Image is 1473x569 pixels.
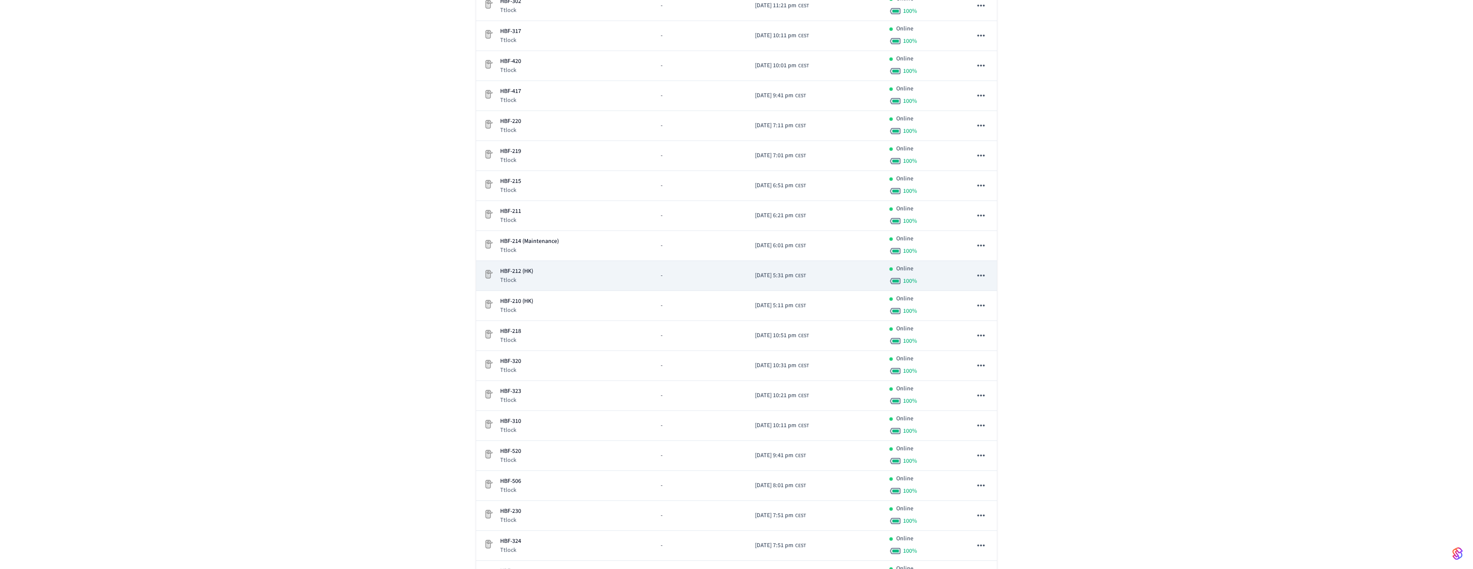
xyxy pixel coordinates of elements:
[755,301,793,310] span: [DATE] 5:11 pm
[798,32,809,40] span: CEST
[755,181,806,190] div: Europe/Budapest
[661,331,662,340] span: -
[483,269,493,279] img: Placeholder Lock Image
[795,92,806,100] span: CEST
[896,534,913,543] p: Online
[755,481,806,490] div: Europe/Budapest
[903,427,917,435] span: 100 %
[755,451,793,460] span: [DATE] 9:41 pm
[500,237,559,246] p: HBF-214 (Maintenance)
[896,444,913,453] p: Online
[896,324,913,333] p: Online
[500,417,521,426] p: HBF-310
[755,421,809,430] div: Europe/Budapest
[903,277,917,285] span: 100 %
[755,511,793,520] span: [DATE] 7:51 pm
[661,511,662,520] span: -
[661,361,662,370] span: -
[903,337,917,345] span: 100 %
[755,1,809,10] div: Europe/Budapest
[798,62,809,70] span: CEST
[500,507,521,516] p: HBF-230
[795,242,806,250] span: CEST
[500,36,521,45] p: Ttlock
[755,511,806,520] div: Europe/Budapest
[483,89,493,99] img: Placeholder Lock Image
[500,66,521,75] p: Ttlock
[896,24,913,33] p: Online
[798,2,809,10] span: CEST
[755,61,809,70] div: Europe/Budapest
[661,1,662,10] span: -
[903,187,917,195] span: 100 %
[483,539,493,549] img: Placeholder Lock Image
[896,414,913,423] p: Online
[903,217,917,225] span: 100 %
[755,541,793,550] span: [DATE] 7:51 pm
[483,509,493,519] img: Placeholder Lock Image
[755,391,796,400] span: [DATE] 10:21 pm
[755,331,796,340] span: [DATE] 10:51 pm
[795,302,806,310] span: CEST
[755,181,793,190] span: [DATE] 6:51 pm
[896,174,913,183] p: Online
[661,121,662,130] span: -
[755,421,796,430] span: [DATE] 10:11 pm
[755,61,796,70] span: [DATE] 10:01 pm
[903,397,917,405] span: 100 %
[483,119,493,129] img: Placeholder Lock Image
[755,31,809,40] div: Europe/Budapest
[795,272,806,280] span: CEST
[500,6,521,15] p: Ttlock
[896,354,913,363] p: Online
[661,151,662,160] span: -
[483,329,493,339] img: Placeholder Lock Image
[661,91,662,100] span: -
[500,276,533,284] p: Ttlock
[500,306,533,314] p: Ttlock
[500,486,521,494] p: Ttlock
[483,449,493,459] img: Placeholder Lock Image
[755,121,793,130] span: [DATE] 7:11 pm
[500,117,521,126] p: HBF-220
[755,301,806,310] div: Europe/Budapest
[500,516,521,524] p: Ttlock
[896,144,913,153] p: Online
[798,362,809,370] span: CEST
[500,186,521,195] p: Ttlock
[896,204,913,213] p: Online
[755,91,806,100] div: Europe/Budapest
[798,332,809,340] span: CEST
[483,29,493,39] img: Placeholder Lock Image
[661,421,662,430] span: -
[896,114,913,123] p: Online
[661,61,662,70] span: -
[795,212,806,220] span: CEST
[903,547,917,555] span: 100 %
[903,127,917,135] span: 100 %
[795,482,806,490] span: CEST
[896,264,913,273] p: Online
[661,451,662,460] span: -
[755,31,796,40] span: [DATE] 10:11 pm
[755,271,793,280] span: [DATE] 5:31 pm
[755,541,806,550] div: Europe/Budapest
[500,477,521,486] p: HBF-506
[896,294,913,303] p: Online
[483,389,493,399] img: Placeholder Lock Image
[755,241,806,250] div: Europe/Budapest
[755,151,806,160] div: Europe/Budapest
[755,361,796,370] span: [DATE] 10:31 pm
[755,151,793,160] span: [DATE] 7:01 pm
[500,387,521,396] p: HBF-323
[755,241,793,250] span: [DATE] 6:01 pm
[661,271,662,280] span: -
[903,487,917,495] span: 100 %
[795,152,806,160] span: CEST
[500,126,521,135] p: Ttlock
[1452,547,1463,560] img: SeamLogoGradient.69752ec5.svg
[500,297,533,306] p: HBF-210 (HK)
[896,504,913,513] p: Online
[903,307,917,315] span: 100 %
[661,391,662,400] span: -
